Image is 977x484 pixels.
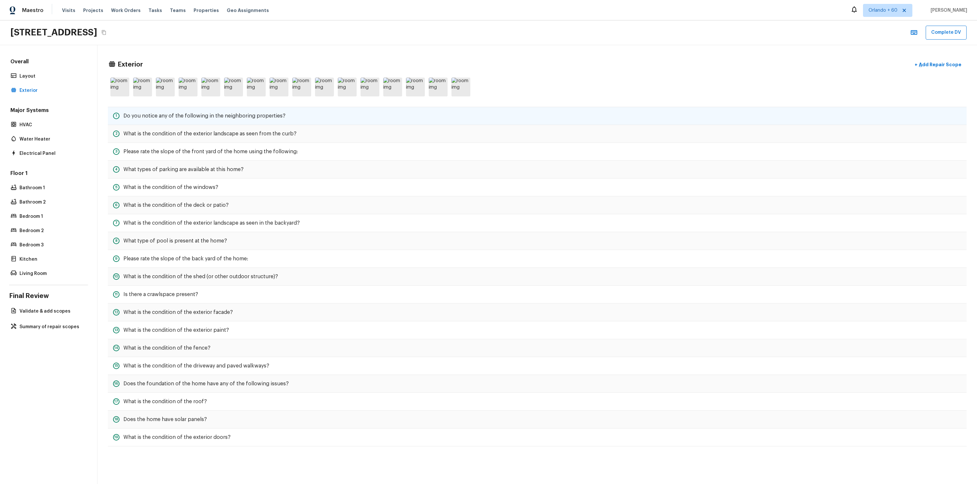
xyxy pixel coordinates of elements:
[123,219,300,227] h5: What is the condition of the exterior landscape as seen in the backyard?
[123,184,218,191] h5: What is the condition of the windows?
[113,345,120,351] div: 14
[123,130,297,137] h5: What is the condition of the exterior landscape as seen from the curb?
[113,202,120,208] div: 6
[100,28,108,37] button: Copy Address
[110,78,129,96] img: room img
[113,113,120,119] div: 1
[113,363,120,369] div: 15
[156,78,175,96] img: room img
[123,202,229,209] h5: What is the condition of the deck or patio?
[315,78,334,96] img: room img
[113,309,120,316] div: 12
[123,148,298,155] h5: Please rate the slope of the front yard of the home using the following:
[123,380,289,387] h5: Does the foundation of the home have any of the following issues?
[19,199,84,205] p: Bathroom 2
[133,78,152,96] img: room img
[19,256,84,263] p: Kitchen
[19,324,84,330] p: Summary of repair scopes
[19,150,84,157] p: Electrical Panel
[113,130,120,137] div: 2
[123,344,210,352] h5: What is the condition of the fence?
[113,166,120,173] div: 4
[9,107,88,115] h5: Major Systems
[869,7,897,14] span: Orlando + 60
[113,380,120,387] div: 16
[62,7,75,14] span: Visits
[170,7,186,14] span: Teams
[9,170,88,178] h5: Floor 1
[113,220,120,226] div: 7
[123,237,227,244] h5: What type of pool is present at the home?
[113,398,120,405] div: 17
[19,185,84,191] p: Bathroom 1
[123,327,229,334] h5: What is the condition of the exterior paint?
[123,398,207,405] h5: What is the condition of the roof?
[123,273,278,280] h5: What is the condition of the shed (or other outdoor structure)?
[22,7,44,14] span: Maestro
[113,434,120,441] div: 19
[19,122,84,128] p: HVAC
[123,362,269,369] h5: What is the condition of the driveway and paved walkways?
[113,291,120,298] div: 11
[83,7,103,14] span: Projects
[113,238,120,244] div: 8
[111,7,141,14] span: Work Orders
[270,78,288,96] img: room img
[123,112,285,119] h5: Do you notice any of the following in the neighboring properties?
[19,308,84,315] p: Validate & add scopes
[9,58,88,67] h5: Overall
[227,7,269,14] span: Geo Assignments
[179,78,197,96] img: room img
[194,7,219,14] span: Properties
[361,78,379,96] img: room img
[928,7,967,14] span: [PERSON_NAME]
[123,434,231,441] h5: What is the condition of the exterior doors?
[926,26,967,40] button: Complete DV
[10,27,97,38] h2: [STREET_ADDRESS]
[113,184,120,191] div: 5
[113,416,120,423] div: 18
[113,327,120,333] div: 13
[113,273,120,280] div: 10
[909,58,967,71] button: +Add Repair Scope
[113,255,120,262] div: 9
[9,292,88,300] h4: Final Review
[113,148,120,155] div: 3
[19,213,84,220] p: Bedroom 1
[338,78,357,96] img: room img
[123,166,244,173] h5: What types of parking are available at this home?
[123,291,198,298] h5: Is there a crawlspace present?
[19,228,84,234] p: Bedroom 2
[224,78,243,96] img: room img
[429,78,448,96] img: room img
[19,242,84,248] p: Bedroom 3
[19,136,84,143] p: Water Heater
[19,73,84,80] p: Layout
[247,78,266,96] img: room img
[383,78,402,96] img: room img
[123,309,233,316] h5: What is the condition of the exterior facade?
[918,61,961,68] p: Add Repair Scope
[123,255,248,262] h5: Please rate the slope of the back yard of the home:
[148,8,162,13] span: Tasks
[451,78,470,96] img: room img
[406,78,425,96] img: room img
[19,87,84,94] p: Exterior
[118,60,143,69] h4: Exterior
[292,78,311,96] img: room img
[19,270,84,277] p: Living Room
[123,416,207,423] h5: Does the home have solar panels?
[201,78,220,96] img: room img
